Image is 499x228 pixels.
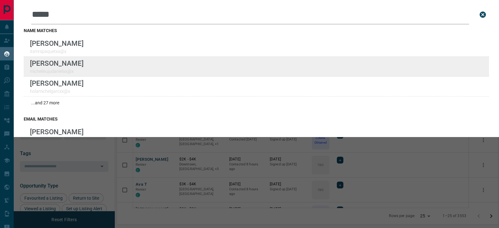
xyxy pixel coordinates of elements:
p: itsmrspaquetxx@x [30,49,84,54]
p: [PERSON_NAME] [30,128,84,136]
div: ...and 27 more [24,97,489,109]
p: [PERSON_NAME] [30,39,84,47]
p: holamichelgarcxx@x [30,89,84,94]
p: [PERSON_NAME] [30,79,84,87]
h3: name matches [24,28,489,33]
p: michelleujudanielxx@x [30,69,84,74]
button: close search bar [477,8,489,21]
p: [PERSON_NAME] [30,59,84,67]
h3: email matches [24,116,489,121]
